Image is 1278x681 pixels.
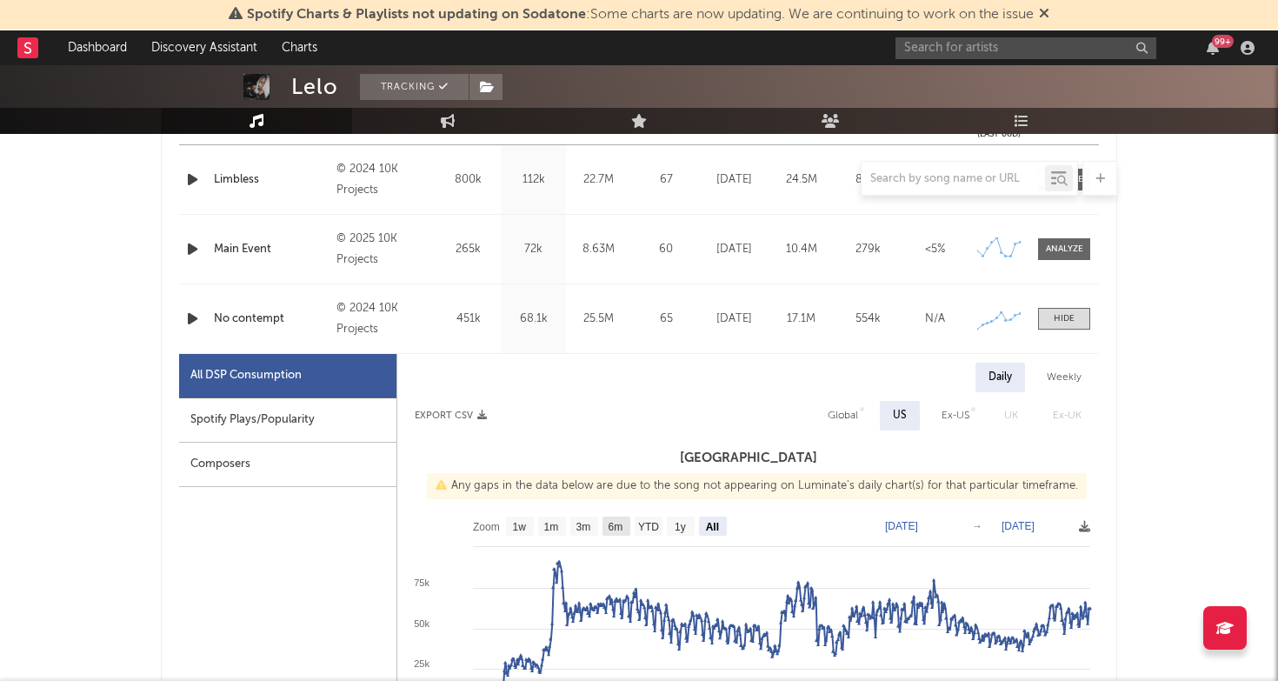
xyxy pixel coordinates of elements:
div: 68.1k [505,310,562,328]
div: 60 [636,241,696,258]
text: 25k [414,658,429,669]
div: Ex-US [942,405,969,426]
a: Dashboard [56,30,139,65]
div: 65 [636,310,696,328]
div: N/A [906,310,964,328]
span: : Some charts are now updating. We are continuing to work on the issue [247,8,1034,22]
div: 99 + [1212,35,1234,48]
div: 265k [440,241,496,258]
div: 279k [839,241,897,258]
div: © 2024 10K Projects [336,298,431,340]
div: 25.5M [570,310,627,328]
text: 3m [576,521,591,533]
button: 99+ [1207,41,1219,55]
a: Charts [270,30,329,65]
text: 1m [544,521,559,533]
input: Search for artists [895,37,1156,59]
text: Zoom [473,521,500,533]
text: 50k [414,618,429,629]
div: [DATE] [705,241,763,258]
div: Any gaps in the data below are due to the song not appearing on Luminate's daily chart(s) for tha... [427,473,1087,499]
div: Daily [975,363,1025,392]
button: Tracking [360,74,469,100]
div: [DATE] [705,310,763,328]
div: 72k [505,241,562,258]
div: Lelo [291,74,338,100]
text: [DATE] [885,520,918,532]
div: 451k [440,310,496,328]
text: YTD [638,521,659,533]
text: → [972,520,982,532]
text: 1y [675,521,686,533]
div: All DSP Consumption [179,354,396,398]
div: 10.4M [772,241,830,258]
text: All [706,521,719,533]
a: Main Event [214,241,328,258]
div: Composers [179,443,396,487]
div: Weekly [1034,363,1095,392]
div: 8.63M [570,241,627,258]
div: 17.1M [772,310,830,328]
text: 1w [513,521,527,533]
div: © 2025 10K Projects [336,229,431,270]
a: Discovery Assistant [139,30,270,65]
div: Spotify Plays/Popularity [179,398,396,443]
a: No contempt [214,310,328,328]
h3: [GEOGRAPHIC_DATA] [397,448,1099,469]
input: Search by song name or URL [862,172,1045,186]
text: 6m [609,521,623,533]
div: <5% [906,241,964,258]
div: 554k [839,310,897,328]
div: All DSP Consumption [190,365,302,386]
span: Dismiss [1039,8,1049,22]
button: Export CSV [415,411,487,421]
span: Spotify Charts & Playlists not updating on Sodatone [247,8,586,22]
div: Global [828,405,858,426]
div: US [893,405,907,426]
div: © 2024 10K Projects [336,159,431,201]
text: [DATE] [1002,520,1035,532]
text: 75k [414,578,429,588]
